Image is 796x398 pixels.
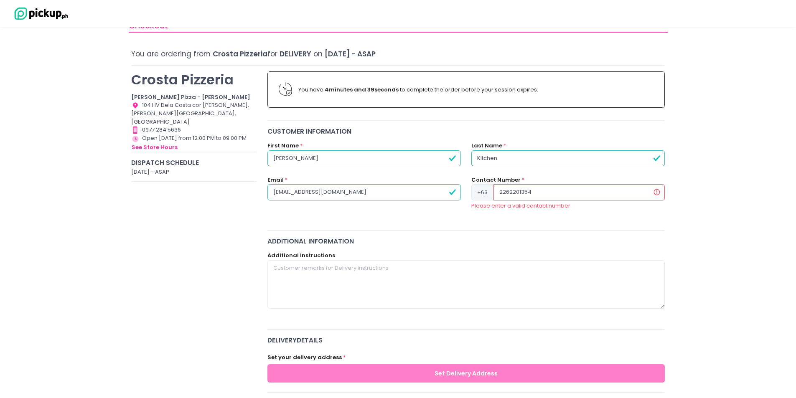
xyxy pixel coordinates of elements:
[298,86,654,94] div: You have to complete the order before your session expires.
[267,142,299,150] label: First Name
[267,236,665,246] div: Additional Information
[267,176,284,184] label: Email
[10,6,69,21] img: logo
[131,49,665,59] div: You are ordering from for on
[267,127,665,136] div: Customer Information
[267,353,342,362] label: Set your delivery address
[131,126,257,134] div: 0977 284 5636
[267,251,335,260] label: Additional Instructions
[471,150,665,166] input: Last Name
[267,335,665,345] span: delivery Details
[267,184,461,200] input: Email
[325,49,376,59] span: [DATE] - ASAP
[493,184,665,200] input: Contact Number
[267,364,665,383] button: Set Delivery Address
[131,101,257,126] div: 104 HV Dela Costa cor [PERSON_NAME], [PERSON_NAME][GEOGRAPHIC_DATA], [GEOGRAPHIC_DATA]
[471,184,493,200] span: +63
[131,71,257,88] p: Crosta Pizzeria
[471,176,521,184] label: Contact Number
[131,143,178,152] button: see store hours
[471,202,665,210] div: Please enter a valid contact number
[213,49,267,59] span: Crosta Pizzeria
[131,134,257,152] div: Open [DATE] from 12:00 PM to 09:00 PM
[325,86,399,94] b: 4 minutes and 39 seconds
[267,150,461,166] input: First Name
[131,93,250,101] b: [PERSON_NAME] Pizza - [PERSON_NAME]
[131,168,257,176] div: [DATE] - ASAP
[471,142,502,150] label: Last Name
[131,158,257,167] div: Dispatch Schedule
[280,49,311,59] span: Delivery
